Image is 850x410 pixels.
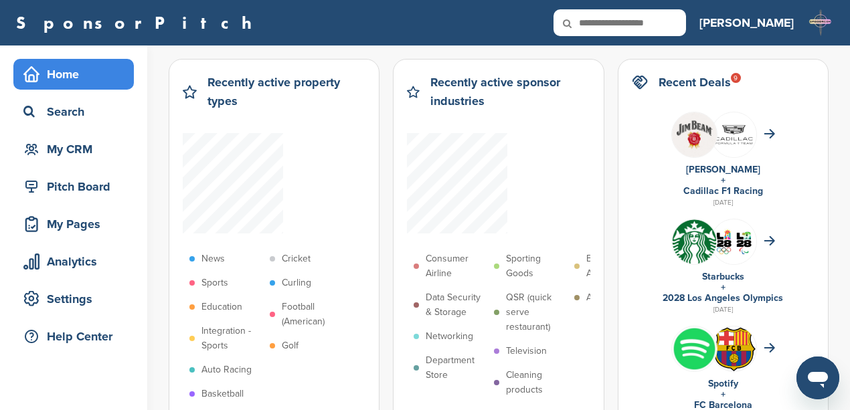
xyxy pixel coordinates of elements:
div: Search [20,100,134,124]
div: Help Center [20,324,134,348]
p: QSR (quick serve restaurant) [506,290,568,334]
h3: [PERSON_NAME] [699,13,794,32]
div: Analytics [20,249,134,274]
a: My CRM [13,134,134,165]
a: Spotify [708,378,738,389]
p: Auto Racing [201,363,252,377]
img: Fcgoatp8 400x400 [711,112,756,157]
p: Cricket [282,251,311,266]
a: Starbucks [702,271,744,282]
a: Analytics [13,246,134,277]
div: 9 [731,73,741,83]
a: My Pages [13,209,134,239]
div: [DATE] [632,197,815,209]
img: Open uri20141112 64162 1yeofb6?1415809477 [711,326,756,372]
p: News [201,251,225,266]
h2: Recently active sponsor industries [430,73,590,110]
p: Education [201,300,242,314]
img: Jyyddrmw 400x400 [672,112,717,157]
p: Networking [426,329,473,344]
a: Settings [13,284,134,314]
a: SponsorPitch [16,14,260,31]
a: [PERSON_NAME] [686,164,760,175]
a: + [721,389,726,400]
p: Data Security & Storage [426,290,487,320]
div: Pitch Board [20,175,134,199]
div: Settings [20,287,134,311]
h2: Recent Deals [659,73,731,92]
a: + [721,282,726,293]
p: Department Store [426,353,487,383]
img: Open uri20141112 50798 1m0bak2 [672,219,717,264]
p: Basketball [201,387,244,401]
iframe: Button to launch messaging window [796,356,839,399]
a: Help Center [13,321,134,352]
p: Sporting Goods [506,251,568,281]
p: Television [506,344,547,358]
h2: Recently active property types [207,73,365,110]
p: Auto [586,290,606,305]
a: [PERSON_NAME] [699,8,794,37]
p: Consumer Airline [426,251,487,281]
p: Football (American) [282,300,343,329]
img: Vrpucdn2 400x400 [672,326,717,371]
div: Home [20,62,134,86]
a: Search [13,96,134,127]
img: L daggercon logo2025 2 (2) [807,9,834,36]
p: Cleaning products [506,368,568,397]
a: + [721,175,726,186]
p: Sports [201,276,228,290]
a: Cadillac F1 Racing [683,185,763,197]
a: 2028 Los Angeles Olympics [663,292,783,304]
a: Pitch Board [13,171,134,202]
p: Bathroom Appliances [586,251,648,281]
div: [DATE] [632,304,815,316]
p: Integration - Sports [201,324,263,353]
p: Curling [282,276,311,290]
img: Csrq75nh 400x400 [711,219,756,264]
p: Golf [282,338,299,353]
div: My CRM [20,137,134,161]
div: My Pages [20,212,134,236]
a: Home [13,59,134,90]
